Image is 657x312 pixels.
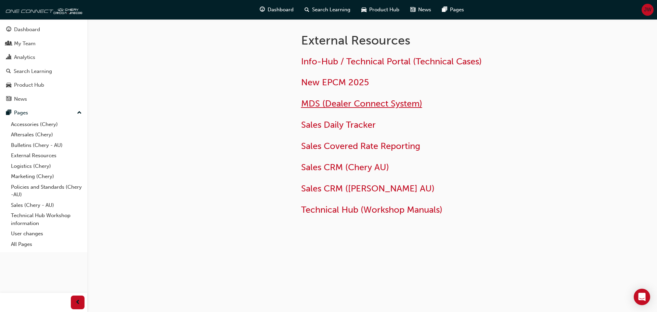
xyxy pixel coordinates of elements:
div: Dashboard [14,26,40,34]
span: search-icon [305,5,309,14]
span: search-icon [6,68,11,75]
span: Search Learning [312,6,350,14]
a: Sales (Chery - AU) [8,200,85,211]
div: Product Hub [14,81,44,89]
span: people-icon [6,41,11,47]
span: up-icon [77,109,82,117]
a: Policies and Standards (Chery -AU) [8,182,85,200]
a: Info-Hub / Technical Portal (Technical Cases) [301,56,482,67]
div: Search Learning [14,67,52,75]
a: Analytics [3,51,85,64]
a: Technical Hub Workshop information [8,210,85,228]
span: pages-icon [442,5,447,14]
button: DashboardMy TeamAnalyticsSearch LearningProduct HubNews [3,22,85,107]
div: Analytics [14,53,35,61]
a: MDS (Dealer Connect System) [301,98,422,109]
h1: External Resources [301,33,526,48]
span: chart-icon [6,54,11,61]
a: car-iconProduct Hub [356,3,405,17]
a: Product Hub [3,79,85,91]
span: guage-icon [260,5,265,14]
a: Sales Daily Tracker [301,120,376,130]
span: guage-icon [6,27,11,33]
a: Sales CRM ([PERSON_NAME] AU) [301,183,435,194]
img: oneconnect [3,3,82,16]
a: All Pages [8,239,85,250]
span: Dashboard [268,6,294,14]
span: news-icon [6,96,11,102]
a: User changes [8,228,85,239]
span: car-icon [361,5,366,14]
a: Dashboard [3,23,85,36]
button: Pages [3,107,85,119]
a: My Team [3,37,85,50]
span: news-icon [410,5,415,14]
span: Pages [450,6,464,14]
a: Search Learning [3,65,85,78]
a: pages-iconPages [437,3,469,17]
button: JW [642,4,654,16]
a: Bulletins (Chery - AU) [8,140,85,151]
span: prev-icon [75,298,80,307]
a: search-iconSearch Learning [299,3,356,17]
div: News [14,95,27,103]
a: New EPCM 2025 [301,77,369,88]
a: External Resources [8,150,85,161]
a: Sales Covered Rate Reporting [301,141,420,151]
a: news-iconNews [405,3,437,17]
a: Logistics (Chery) [8,161,85,172]
span: Product Hub [369,6,399,14]
span: pages-icon [6,110,11,116]
a: Sales CRM (Chery AU) [301,162,389,173]
a: Aftersales (Chery) [8,129,85,140]
div: Open Intercom Messenger [634,289,650,305]
span: car-icon [6,82,11,88]
a: Technical Hub (Workshop Manuals) [301,204,442,215]
a: Marketing (Chery) [8,171,85,182]
div: My Team [14,40,36,48]
span: News [418,6,431,14]
div: Pages [14,109,28,117]
a: News [3,93,85,105]
a: guage-iconDashboard [254,3,299,17]
a: Accessories (Chery) [8,119,85,130]
span: JW [644,6,652,14]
